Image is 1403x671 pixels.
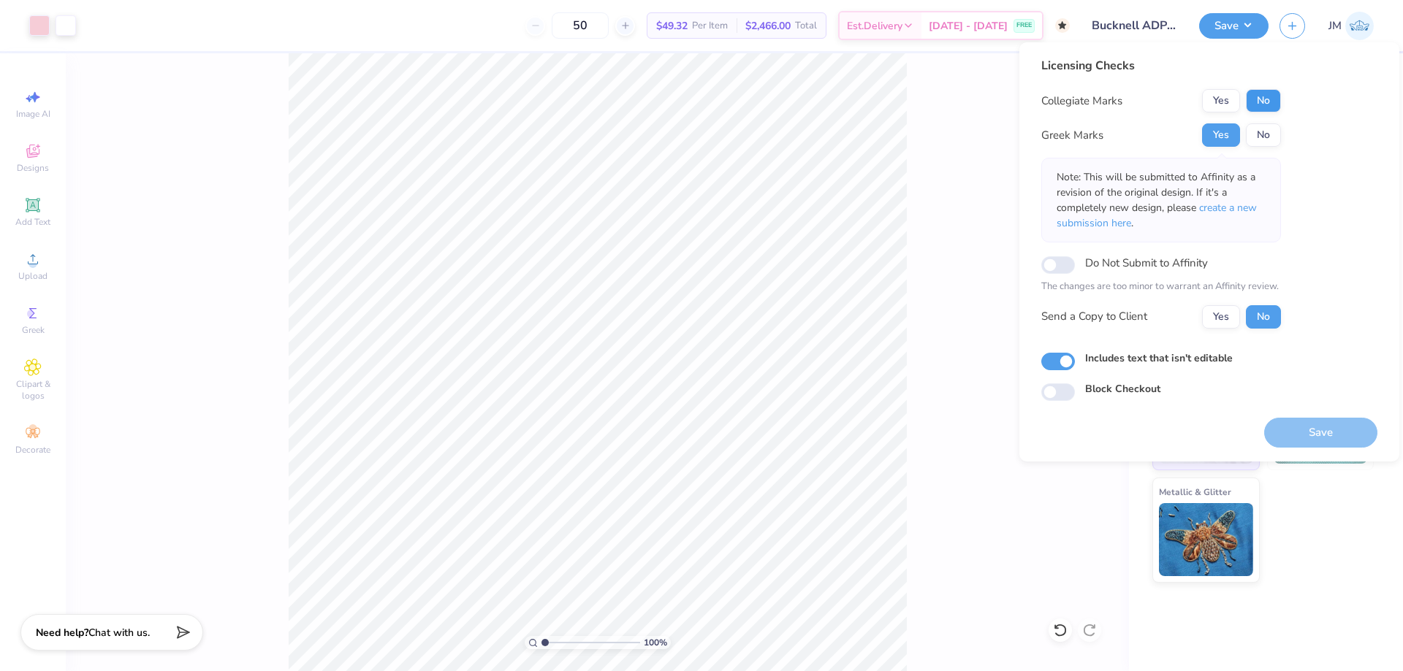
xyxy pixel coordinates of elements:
div: Collegiate Marks [1041,93,1122,110]
button: Yes [1202,123,1240,147]
div: Licensing Checks [1041,57,1281,74]
img: Metallic & Glitter [1159,503,1253,576]
label: Block Checkout [1085,381,1160,396]
span: FREE [1016,20,1032,31]
span: Image AI [16,108,50,120]
button: Save [1199,13,1269,39]
button: Yes [1202,305,1240,329]
button: No [1246,305,1281,329]
span: [DATE] - [DATE] [929,18,1008,34]
span: Total [795,18,817,34]
div: Send a Copy to Client [1041,308,1147,325]
input: Untitled Design [1081,11,1188,40]
span: JM [1328,18,1342,34]
span: 100 % [644,636,667,649]
span: Est. Delivery [847,18,902,34]
span: Greek [22,324,45,336]
button: No [1246,123,1281,147]
span: Per Item [692,18,728,34]
span: Metallic & Glitter [1159,484,1231,499]
div: Greek Marks [1041,127,1103,144]
span: Designs [17,162,49,174]
label: Do Not Submit to Affinity [1085,253,1208,272]
a: JM [1328,12,1374,40]
span: Add Text [15,216,50,228]
button: No [1246,89,1281,112]
p: Note: This will be submitted to Affinity as a revision of the original design. If it's a complete... [1057,169,1266,231]
img: Joshua Macky Gaerlan [1345,12,1374,40]
button: Yes [1202,89,1240,112]
input: – – [552,12,609,39]
span: Decorate [15,444,50,456]
span: $2,466.00 [745,18,791,34]
span: $49.32 [656,18,688,34]
strong: Need help? [36,626,88,640]
span: Chat with us. [88,626,150,640]
p: The changes are too minor to warrant an Affinity review. [1041,280,1281,294]
label: Includes text that isn't editable [1085,350,1233,366]
span: Clipart & logos [7,378,58,402]
span: Upload [18,270,47,282]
